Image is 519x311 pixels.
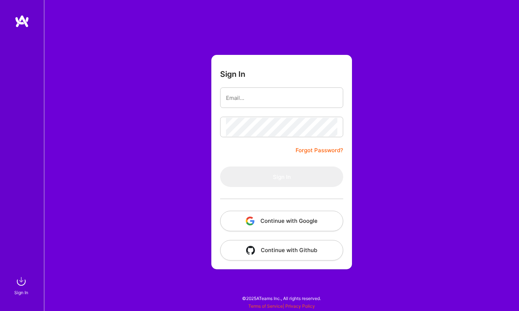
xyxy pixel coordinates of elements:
a: Terms of Service [248,303,283,309]
img: icon [246,246,255,255]
img: icon [246,217,255,225]
a: sign inSign In [15,274,29,296]
div: © 2025 ATeams Inc., All rights reserved. [44,289,519,307]
img: sign in [14,274,29,289]
div: Sign In [14,289,28,296]
h3: Sign In [220,70,245,79]
img: logo [15,15,29,28]
button: Continue with Google [220,211,343,231]
span: | [248,303,315,309]
button: Sign In [220,166,343,187]
a: Privacy Policy [285,303,315,309]
a: Forgot Password? [296,146,343,155]
input: Email... [226,89,337,107]
button: Continue with Github [220,240,343,261]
